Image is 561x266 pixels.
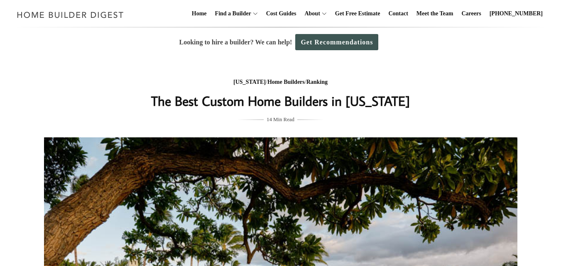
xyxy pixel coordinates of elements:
[263,0,300,27] a: Cost Guides
[233,79,266,85] a: [US_STATE]
[332,0,384,27] a: Get Free Estimate
[413,0,457,27] a: Meet the Team
[13,7,127,23] img: Home Builder Digest
[295,34,378,50] a: Get Recommendations
[486,0,546,27] a: [PHONE_NUMBER]
[385,0,411,27] a: Contact
[301,0,320,27] a: About
[267,115,294,124] span: 14 Min Read
[267,79,305,85] a: Home Builders
[189,0,210,27] a: Home
[115,91,446,111] h1: The Best Custom Home Builders in [US_STATE]
[306,79,328,85] a: Ranking
[212,0,251,27] a: Find a Builder
[458,0,485,27] a: Careers
[115,77,446,88] div: / /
